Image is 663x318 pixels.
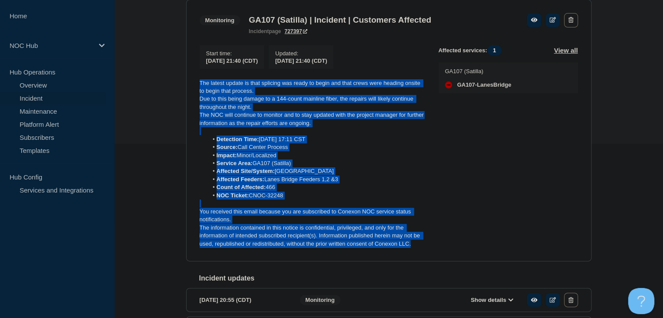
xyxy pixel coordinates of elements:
[208,135,425,143] li: [DATE] 17:11 CST
[275,57,327,64] div: [DATE] 21:40 (CDT)
[217,152,237,159] strong: Impact:
[217,192,249,199] strong: NOC Ticket:
[200,15,240,25] span: Monitoring
[217,168,275,174] strong: Affected Site/System:
[275,50,327,57] p: Updated :
[468,296,516,304] button: Show details
[200,224,425,248] p: The information contained in this notice is confidential, privileged, and only for the informatio...
[208,159,425,167] li: GA107 (Satilla)
[487,45,502,55] span: 1
[199,274,592,282] h2: Incident updates
[217,136,259,142] strong: Detection Time:
[217,176,265,183] strong: Affected Feeders:
[208,167,425,175] li: [GEOGRAPHIC_DATA]
[208,143,425,151] li: Call Center Process
[10,42,93,49] p: NOC Hub
[217,160,253,166] strong: Service Area:
[200,208,425,224] p: You received this email because you are subscribed to Conexon NOC service status notifications.
[206,50,258,57] p: Start time :
[249,15,432,25] h3: GA107 (Satilla) | Incident | Customers Affected
[628,288,654,314] iframe: Help Scout Beacon - Open
[217,184,266,190] strong: Count of Affected:
[445,81,452,88] div: down
[208,192,425,200] li: CNOC-32248
[249,28,269,34] span: incident
[206,58,258,64] span: [DATE] 21:40 (CDT)
[200,111,425,127] p: The NOC will continue to monitor and to stay updated with the project manager for further informa...
[208,176,425,183] li: Lanes Bridge Feeders 1,2 &3
[217,144,238,150] strong: Source:
[249,28,281,34] p: page
[439,45,506,55] span: Affected services:
[554,45,578,55] button: View all
[285,28,307,34] a: 727397
[200,79,425,95] p: The latest update is that splicing was ready to begin and that crews were heading onsite to begin...
[208,183,425,191] li: 466
[200,95,425,111] p: Due to this being damage to a 144-count mainline fiber, the repairs will likely continue througho...
[200,293,287,307] div: [DATE] 20:55 (CDT)
[445,68,511,74] p: GA107 (Satilla)
[457,81,511,88] span: GA107-LanesBridge
[208,152,425,159] li: Minor/Localized
[300,295,340,305] span: Monitoring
